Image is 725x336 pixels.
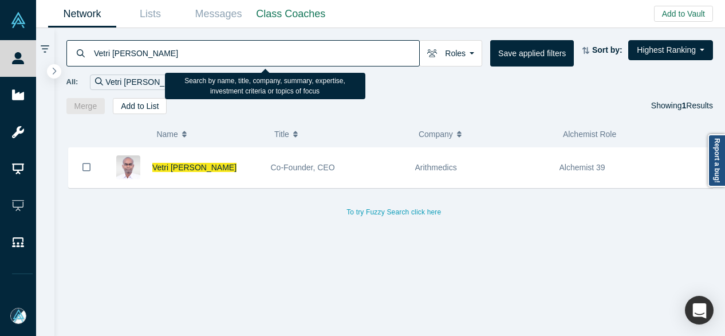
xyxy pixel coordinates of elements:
[10,308,26,324] img: Mia Scott's Account
[419,122,453,146] span: Company
[48,1,116,28] a: Network
[190,76,198,89] button: Remove Filter
[116,155,140,179] img: Vetri Venthan Elango's Profile Image
[338,205,449,220] button: To try Fuzzy Search click here
[654,6,713,22] button: Add to Vault
[156,122,262,146] button: Name
[253,1,329,28] a: Class Coaches
[628,40,713,60] button: Highest Ranking
[682,101,687,110] strong: 1
[419,40,482,67] button: Roles
[152,163,237,172] a: Vetri [PERSON_NAME]
[651,98,713,114] div: Showing
[66,98,105,114] button: Merge
[66,76,78,88] span: All:
[490,40,574,67] button: Save applied filters
[708,134,725,187] a: Report a bug!
[274,122,289,146] span: Title
[93,40,419,67] input: Search by name, title, company, summary, expertise, investment criteria or topics of focus
[271,163,335,172] span: Co-Founder, CEO
[419,122,551,146] button: Company
[10,12,26,28] img: Alchemist Vault Logo
[156,122,178,146] span: Name
[116,1,184,28] a: Lists
[90,75,203,90] div: Vetri [PERSON_NAME]
[274,122,407,146] button: Title
[415,163,457,172] span: Arithmedics
[184,1,253,28] a: Messages
[592,45,622,54] strong: Sort by:
[559,163,605,172] span: Alchemist 39
[69,147,104,187] button: Bookmark
[563,130,616,139] span: Alchemist Role
[682,101,713,110] span: Results
[113,98,167,114] button: Add to List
